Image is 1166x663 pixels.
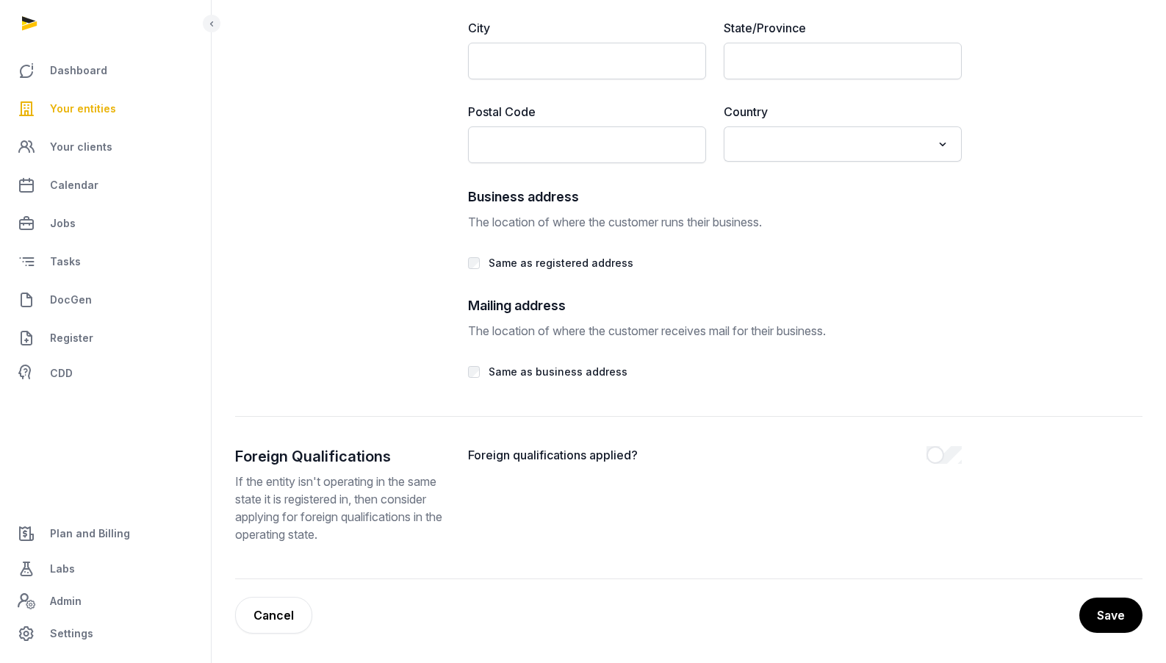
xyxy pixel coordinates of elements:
[50,365,73,382] span: CDD
[50,215,76,232] span: Jobs
[12,244,199,279] a: Tasks
[50,62,107,79] span: Dashboard
[50,592,82,610] span: Admin
[12,551,199,587] a: Labs
[12,616,199,651] a: Settings
[50,625,93,642] span: Settings
[12,282,199,318] a: DocGen
[50,525,130,542] span: Plan and Billing
[235,473,445,543] p: If the entity isn't operating in the same state it is registered in, then consider applying for f...
[50,253,81,270] span: Tasks
[50,176,98,194] span: Calendar
[468,322,962,340] p: The location of where the customer receives mail for their business.
[1079,598,1142,633] button: Save
[468,187,962,207] h2: Business address
[468,446,926,464] span: Foreign qualifications applied?
[235,597,312,634] a: Cancel
[489,365,627,378] label: Same as business address
[733,134,932,154] input: Search for option
[50,138,112,156] span: Your clients
[731,131,954,157] div: Search for option
[12,587,199,616] a: Admin
[468,19,706,37] label: City
[50,291,92,309] span: DocGen
[50,560,75,578] span: Labs
[235,446,445,467] h2: Foreign Qualifications
[468,213,962,231] p: The location of where the customer runs their business.
[50,100,116,118] span: Your entities
[12,53,199,88] a: Dashboard
[12,91,199,126] a: Your entities
[12,168,199,203] a: Calendar
[489,257,633,269] label: Same as registered address
[50,329,93,347] span: Register
[468,103,706,121] label: Postal Code
[724,19,962,37] label: State/Province
[12,129,199,165] a: Your clients
[468,295,962,316] h2: Mailing address
[12,320,199,356] a: Register
[12,206,199,241] a: Jobs
[724,103,962,121] label: Country
[12,516,199,551] a: Plan and Billing
[12,359,199,388] a: CDD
